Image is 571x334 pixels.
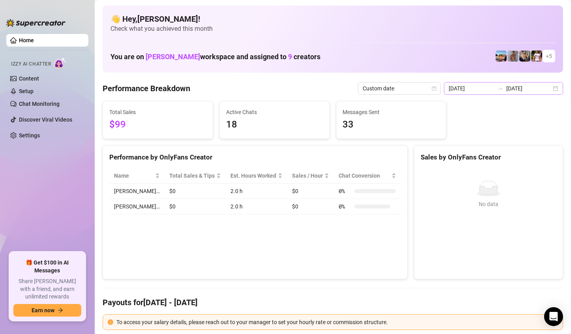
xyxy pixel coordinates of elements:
th: Sales / Hour [287,168,334,184]
td: [PERSON_NAME]… [109,199,165,214]
span: Messages Sent [343,108,440,116]
div: Performance by OnlyFans Creator [109,152,401,163]
th: Chat Conversion [334,168,401,184]
span: 🎁 Get $100 in AI Messages [13,259,81,274]
span: Custom date [363,83,436,94]
a: Home [19,37,34,43]
td: $0 [165,184,226,199]
span: 0 % [339,202,351,211]
img: Zach [496,51,507,62]
a: Settings [19,132,40,139]
span: 0 % [339,187,351,195]
span: Chat Conversion [339,171,389,180]
span: arrow-right [58,308,63,313]
img: Joey [507,51,519,62]
h4: Payouts for [DATE] - [DATE] [103,297,563,308]
span: Total Sales [109,108,206,116]
h4: Performance Breakdown [103,83,190,94]
h4: 👋 Hey, [PERSON_NAME] ! [110,13,555,24]
span: exclamation-circle [108,319,113,325]
button: Earn nowarrow-right [13,304,81,317]
span: + 5 [546,52,552,60]
span: 18 [226,117,323,132]
span: Earn now [32,307,54,313]
span: [PERSON_NAME] [146,53,200,61]
span: Izzy AI Chatter [11,60,51,68]
span: Total Sales & Tips [169,171,215,180]
td: 2.0 h [226,199,287,214]
img: Hector [531,51,542,62]
div: Sales by OnlyFans Creator [421,152,556,163]
a: Discover Viral Videos [19,116,72,123]
span: Check what you achieved this month [110,24,555,33]
a: Chat Monitoring [19,101,60,107]
a: Content [19,75,39,82]
img: AI Chatter [54,57,66,69]
span: Share [PERSON_NAME] with a friend, and earn unlimited rewards [13,278,81,301]
span: swap-right [497,85,503,92]
td: $0 [165,199,226,214]
td: $0 [287,199,334,214]
td: 2.0 h [226,184,287,199]
span: 9 [288,53,292,61]
td: [PERSON_NAME]… [109,184,165,199]
span: Sales / Hour [292,171,323,180]
th: Total Sales & Tips [165,168,226,184]
div: No data [424,200,553,208]
div: Est. Hours Worked [230,171,276,180]
span: $99 [109,117,206,132]
span: calendar [432,86,436,91]
a: Setup [19,88,34,94]
input: End date [506,84,551,93]
input: Start date [449,84,494,93]
div: To access your salary details, please reach out to your manager to set your hourly rate or commis... [116,318,558,326]
h1: You are on workspace and assigned to creators [110,53,320,61]
span: to [497,85,503,92]
th: Name [109,168,165,184]
td: $0 [287,184,334,199]
span: Name [114,171,154,180]
img: logo-BBDzfeDw.svg [6,19,66,27]
img: George [519,51,530,62]
span: Active Chats [226,108,323,116]
div: Open Intercom Messenger [544,307,563,326]
span: 33 [343,117,440,132]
